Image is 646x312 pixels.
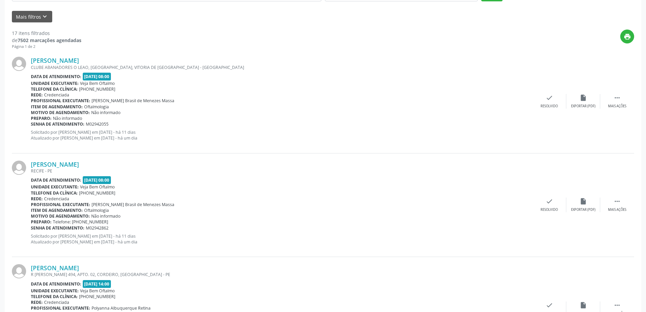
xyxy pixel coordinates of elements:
p: Solicitado por [PERSON_NAME] em [DATE] - há 11 dias Atualizado por [PERSON_NAME] em [DATE] - há u... [31,129,532,141]
i: insert_drive_file [580,94,587,102]
b: Preparo: [31,219,52,225]
a: [PERSON_NAME] [31,264,79,272]
b: Data de atendimento: [31,177,81,183]
b: Unidade executante: [31,288,79,294]
b: Data de atendimento: [31,281,81,287]
span: Veja Bem Oftalmo [80,184,115,190]
div: RECIFE - PE [31,168,532,174]
i: print [624,33,631,40]
span: M02942055 [86,121,109,127]
b: Telefone da clínica: [31,86,78,92]
b: Rede: [31,299,43,305]
span: [PERSON_NAME] Brasil de Menezes Massa [92,98,174,104]
b: Motivo de agendamento: [31,110,90,115]
img: img [12,57,26,71]
span: Credenciada [44,299,69,305]
span: [DATE] 08:00 [83,73,111,80]
strong: 7502 marcações agendadas [18,37,81,43]
span: Veja Bem Oftalmo [80,288,115,294]
b: Preparo: [31,115,52,121]
i:  [613,94,621,102]
i:  [613,301,621,309]
button: Mais filtroskeyboard_arrow_down [12,11,52,23]
p: Solicitado por [PERSON_NAME] em [DATE] - há 11 dias Atualizado por [PERSON_NAME] em [DATE] - há u... [31,233,532,245]
button: print [620,30,634,43]
b: Rede: [31,196,43,202]
b: Unidade executante: [31,184,79,190]
i: check [546,301,553,309]
span: [PHONE_NUMBER] [79,294,115,299]
b: Senha de atendimento: [31,225,84,231]
img: img [12,264,26,278]
div: Mais ações [608,104,626,109]
b: Profissional executante: [31,202,90,207]
b: Item de agendamento: [31,104,83,110]
span: Telefone: [PHONE_NUMBER] [53,219,108,225]
b: Motivo de agendamento: [31,213,90,219]
span: [DATE] 14:00 [83,280,111,288]
span: Não informado [91,213,120,219]
div: CLUBE ABANADORES O LEAO, [GEOGRAPHIC_DATA], VITORIA DE [GEOGRAPHIC_DATA] - [GEOGRAPHIC_DATA] [31,65,532,70]
div: Página 1 de 2 [12,44,81,50]
span: Não informado [91,110,120,115]
div: Exportar (PDF) [571,207,595,212]
b: Telefone da clínica: [31,294,78,299]
i: check [546,94,553,102]
span: Veja Bem Oftalmo [80,80,115,86]
i: check [546,198,553,205]
b: Rede: [31,92,43,98]
span: [DATE] 08:00 [83,176,111,184]
div: Mais ações [608,207,626,212]
span: Polyanna Albuquerque Retina [92,305,151,311]
span: Credenciada [44,92,69,98]
i: keyboard_arrow_down [41,13,48,20]
i: insert_drive_file [580,301,587,309]
div: Exportar (PDF) [571,104,595,109]
img: img [12,161,26,175]
a: [PERSON_NAME] [31,161,79,168]
div: 17 itens filtrados [12,30,81,37]
span: [PHONE_NUMBER] [79,190,115,196]
b: Profissional executante: [31,98,90,104]
i:  [613,198,621,205]
div: Resolvido [541,104,558,109]
b: Profissional executante: [31,305,90,311]
span: Oftalmologia [84,104,109,110]
span: M02942862 [86,225,109,231]
b: Item de agendamento: [31,207,83,213]
span: [PERSON_NAME] Brasil de Menezes Massa [92,202,174,207]
i: insert_drive_file [580,198,587,205]
b: Data de atendimento: [31,74,81,79]
span: [PHONE_NUMBER] [79,86,115,92]
b: Telefone da clínica: [31,190,78,196]
b: Senha de atendimento: [31,121,84,127]
div: Resolvido [541,207,558,212]
span: Não informado [53,115,82,121]
div: de [12,37,81,44]
a: [PERSON_NAME] [31,57,79,64]
span: Credenciada [44,196,69,202]
div: R [PERSON_NAME] 494, APTO. 02, CORDEIRO, [GEOGRAPHIC_DATA] - PE [31,272,532,277]
span: Oftalmologia [84,207,109,213]
b: Unidade executante: [31,80,79,86]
